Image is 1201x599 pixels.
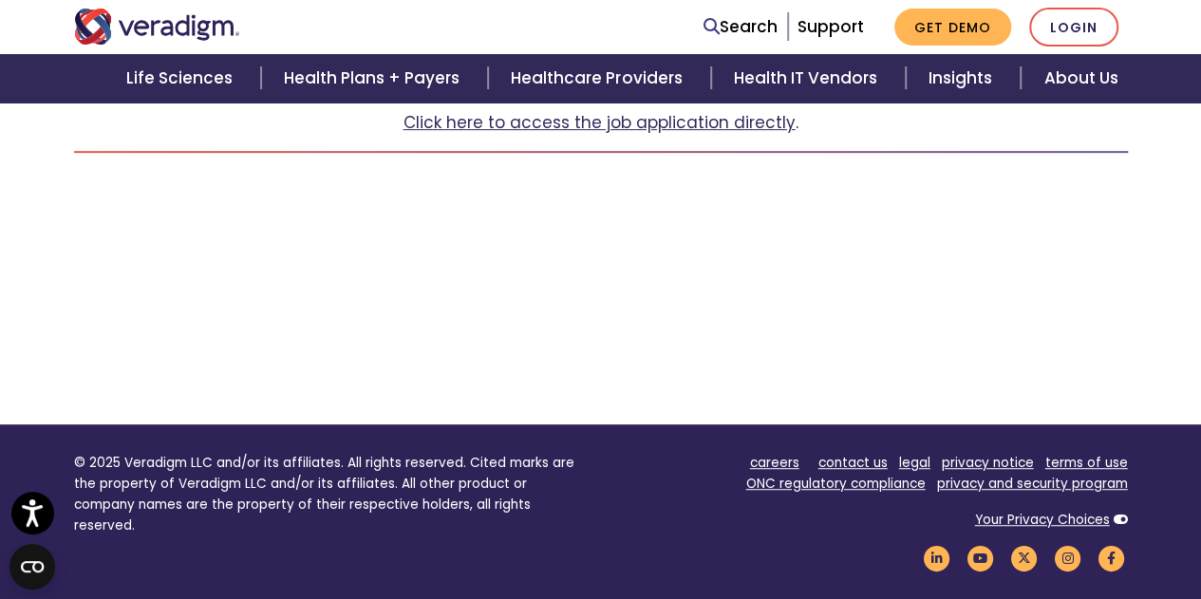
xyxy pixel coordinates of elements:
[937,475,1128,493] a: privacy and security program
[74,110,1128,136] p: .
[704,14,778,40] a: Search
[1045,454,1128,472] a: terms of use
[261,54,488,103] a: Health Plans + Payers
[798,15,864,38] a: Support
[711,54,906,103] a: Health IT Vendors
[942,454,1034,472] a: privacy notice
[965,549,997,567] a: Veradigm YouTube Link
[103,54,261,103] a: Life Sciences
[975,511,1110,529] a: Your Privacy Choices
[1029,8,1118,47] a: Login
[746,475,926,493] a: ONC regulatory compliance
[906,54,1021,103] a: Insights
[818,454,888,472] a: contact us
[488,54,710,103] a: Healthcare Providers
[1021,54,1140,103] a: About Us
[74,453,587,535] p: © 2025 Veradigm LLC and/or its affiliates. All rights reserved. Cited marks are the property of V...
[1008,549,1041,567] a: Veradigm Twitter Link
[750,454,799,472] a: careers
[403,111,796,134] a: Click here to access the job application directly
[899,454,930,472] a: legal
[1096,549,1128,567] a: Veradigm Facebook Link
[921,549,953,567] a: Veradigm LinkedIn Link
[74,9,240,45] img: Veradigm logo
[1052,549,1084,567] a: Veradigm Instagram Link
[74,198,1128,341] iframe: Greenhouse Job Board
[9,544,55,590] button: Open CMP widget
[894,9,1011,46] a: Get Demo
